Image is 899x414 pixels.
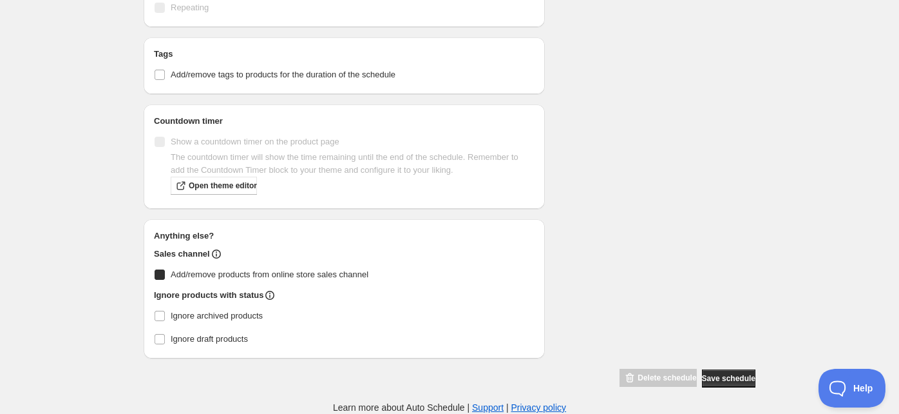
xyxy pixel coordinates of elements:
iframe: Toggle Customer Support [819,369,886,408]
h2: Tags [154,48,535,61]
a: Privacy policy [511,402,567,413]
span: Save schedule [702,373,755,384]
p: The countdown timer will show the time remaining until the end of the schedule. Remember to add t... [171,151,535,177]
a: Open theme editor [171,177,257,195]
h2: Anything else? [154,230,535,242]
h2: Ignore products with status [154,289,263,302]
p: Learn more about Auto Schedule | | [333,401,566,414]
span: Open theme editor [189,181,257,191]
span: Ignore archived products [171,311,263,320]
button: Save schedule [702,370,755,388]
a: Support [472,402,504,413]
span: Ignore draft products [171,334,248,344]
span: Repeating [171,3,209,12]
span: Add/remove products from online store sales channel [171,270,368,279]
h2: Countdown timer [154,115,535,128]
span: Show a countdown timer on the product page [171,137,339,146]
span: Add/remove tags to products for the duration of the schedule [171,70,395,79]
h2: Sales channel [154,248,210,261]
